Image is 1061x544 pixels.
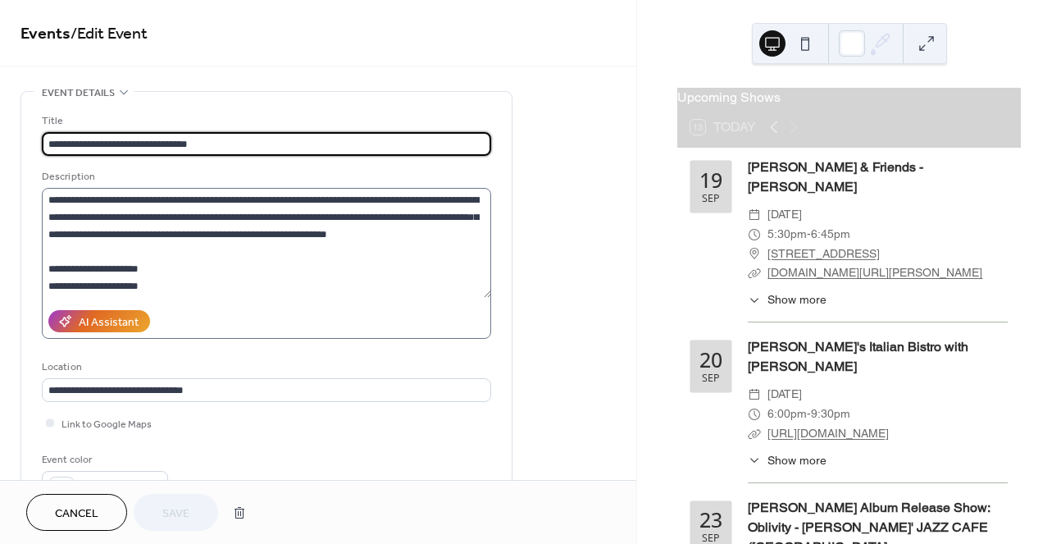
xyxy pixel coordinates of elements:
[767,245,880,264] a: [STREET_ADDRESS]
[807,225,811,245] span: -
[767,266,982,279] a: [DOMAIN_NAME][URL][PERSON_NAME]
[767,225,807,245] span: 5:30pm
[748,339,968,374] a: [PERSON_NAME]'s Italian Bistro with [PERSON_NAME]
[79,314,139,331] div: AI Assistant
[748,245,761,264] div: ​
[42,359,488,376] div: Location
[767,405,807,424] span: 6:00pm
[677,88,1021,107] div: Upcoming Shows
[61,416,152,433] span: Link to Google Maps
[55,505,98,523] span: Cancel
[702,533,720,544] div: Sep
[748,452,826,469] button: ​Show more
[748,225,761,245] div: ​
[699,510,722,530] div: 23
[748,159,923,194] a: [PERSON_NAME] & Friends - [PERSON_NAME]
[767,205,802,225] span: [DATE]
[20,18,71,50] a: Events
[748,205,761,225] div: ​
[748,452,761,469] div: ​
[42,112,488,130] div: Title
[748,263,761,283] div: ​
[811,405,850,424] span: 9:30pm
[71,18,148,50] span: / Edit Event
[702,194,720,204] div: Sep
[81,476,142,493] span: #FFFFFFFF
[767,427,889,440] a: [URL][DOMAIN_NAME]
[748,291,761,309] div: ​
[807,405,811,424] span: -
[26,494,127,531] button: Cancel
[811,225,850,245] span: 6:45pm
[748,385,761,405] div: ​
[42,451,165,469] div: Event color
[48,310,150,332] button: AI Assistant
[42,85,115,102] span: Event details
[748,424,761,444] div: ​
[702,373,720,384] div: Sep
[767,452,826,469] span: Show more
[748,291,826,309] button: ​Show more
[767,291,826,309] span: Show more
[42,168,488,185] div: Description
[699,350,722,370] div: 20
[699,170,722,190] div: 19
[748,405,761,424] div: ​
[767,385,802,405] span: [DATE]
